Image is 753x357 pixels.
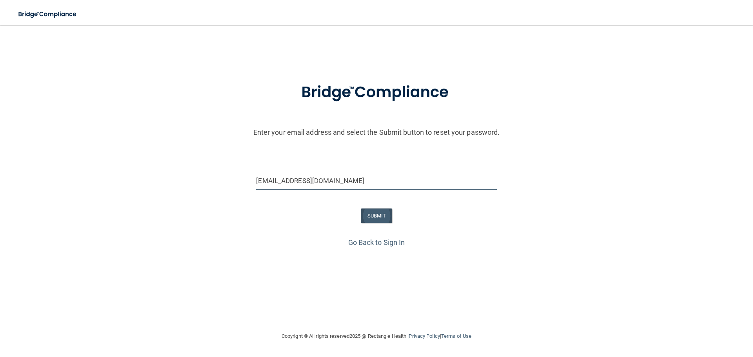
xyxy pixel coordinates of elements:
input: Email [256,172,497,190]
a: Terms of Use [441,333,471,339]
div: Copyright © All rights reserved 2025 @ Rectangle Health | | [233,324,520,349]
img: bridge_compliance_login_screen.278c3ca4.svg [12,6,84,22]
button: SUBMIT [361,208,393,223]
a: Go Back to Sign In [348,238,405,246]
a: Privacy Policy [409,333,440,339]
img: bridge_compliance_login_screen.278c3ca4.svg [285,72,468,113]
